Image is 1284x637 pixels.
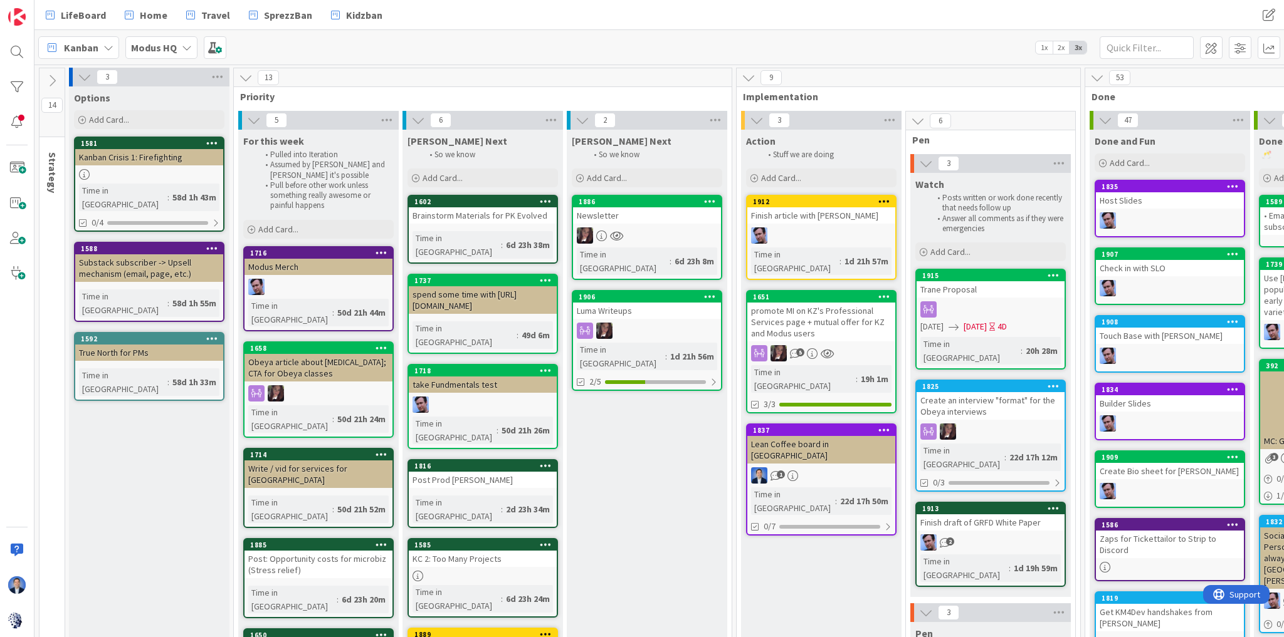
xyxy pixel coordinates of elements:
[258,224,298,235] span: Add Card...
[751,365,856,393] div: Time in [GEOGRAPHIC_DATA]
[577,247,670,275] div: Time in [GEOGRAPHIC_DATA]
[423,172,463,184] span: Add Card...
[409,275,557,314] div: 1737spend some time with [URL][DOMAIN_NAME]
[747,196,895,224] div: 1912Finish article with [PERSON_NAME]
[573,196,721,207] div: 1886
[8,8,26,26] img: Visit kanbanzone.com
[201,8,230,23] span: Travel
[409,196,557,207] div: 1602
[75,149,223,165] div: Kanban Crisis 1: Firefighting
[79,289,167,317] div: Time in [GEOGRAPHIC_DATA]
[1096,593,1244,631] div: 1819Get KM4Dev handshakes from [PERSON_NAME]
[409,365,557,393] div: 1718take Fundmentals test
[915,380,1066,492] a: 1825Create an interview "format" for the Obeya interviewsTDTime in [GEOGRAPHIC_DATA]:22d 17h 12m0/3
[258,70,279,85] span: 13
[41,98,63,113] span: 14
[1009,561,1011,575] span: :
[1096,192,1244,209] div: Host Slides
[75,344,223,361] div: True North for PMs
[771,345,787,361] img: TD
[409,539,557,551] div: 1585
[747,291,895,341] div: 1651promote MI on KZ's Professional Services page + mutual offer for KZ and Modus users
[573,227,721,244] div: TD
[747,425,895,464] div: 1837Lean Coffee board in [GEOGRAPHIC_DATA]
[764,398,776,411] span: 3/3
[747,467,895,484] div: DP
[74,91,110,104] span: Options
[920,554,1009,582] div: Time in [GEOGRAPHIC_DATA]
[1100,348,1116,364] img: JB
[243,538,394,618] a: 1885Post: Opportunity costs for microbiz (Stress relief)Time in [GEOGRAPHIC_DATA]:6d 23h 20m
[243,135,304,147] span: For this week
[8,611,26,629] img: avatar
[245,551,392,578] div: Post: Opportunity costs for microbiz (Stress relief)
[841,254,892,268] div: 1d 21h 57m
[573,291,721,303] div: 1906
[746,135,776,147] span: Action
[245,460,392,488] div: Write / vid for services for [GEOGRAPHIC_DATA]
[409,472,557,488] div: Post Prod [PERSON_NAME]
[334,306,389,319] div: 50d 21h 44m
[409,365,557,376] div: 1718
[245,279,392,295] div: JB
[245,259,392,275] div: Modus Merch
[667,350,717,363] div: 1d 21h 56m
[332,306,334,319] span: :
[579,197,721,206] div: 1886
[1006,450,1061,464] div: 22d 17h 12m
[503,592,553,606] div: 6d 23h 24m
[334,412,389,426] div: 50d 21h 24m
[81,244,223,253] div: 1588
[408,538,558,618] a: 1585KC 2: Too Many ProjectsTime in [GEOGRAPHIC_DATA]:6d 23h 24m
[75,254,223,282] div: Substack subscriber -> Upsell mechanism (email, page, etc.)
[250,541,392,549] div: 1885
[1096,328,1244,344] div: Touch Base with [PERSON_NAME]
[258,150,392,160] li: Pulled into Iteration
[245,247,392,259] div: 1716
[917,281,1065,298] div: Trane Proposal
[572,290,722,391] a: 1906Luma WriteupsTDTime in [GEOGRAPHIC_DATA]:1d 21h 56m2/5
[1102,318,1244,326] div: 1908
[264,8,312,23] span: SprezzBan
[1117,113,1139,128] span: 47
[587,150,720,160] li: So we know
[248,299,332,326] div: Time in [GEOGRAPHIC_DATA]
[248,279,265,295] img: JB
[665,350,667,363] span: :
[1096,316,1244,344] div: 1908Touch Base with [PERSON_NAME]
[1102,453,1244,462] div: 1909
[1109,70,1130,85] span: 53
[409,376,557,393] div: take Fundmentals test
[751,227,767,244] img: JB
[920,337,1021,365] div: Time in [GEOGRAPHIC_DATA]
[671,254,717,268] div: 6d 23h 8m
[408,459,558,528] a: 1816Post Prod [PERSON_NAME]Time in [GEOGRAPHIC_DATA]:2d 23h 34m
[409,460,557,488] div: 1816Post Prod [PERSON_NAME]
[408,364,558,449] a: 1718take Fundmentals testJBTime in [GEOGRAPHIC_DATA]:50d 21h 26m
[573,196,721,224] div: 1886Newsletter
[414,276,557,285] div: 1737
[573,291,721,319] div: 1906Luma Writeups
[917,503,1065,514] div: 1913
[169,190,219,204] div: 58d 1h 43m
[920,320,944,333] span: [DATE]
[1100,212,1116,229] img: JB
[414,197,557,206] div: 1602
[414,366,557,375] div: 1718
[930,113,951,128] span: 6
[997,320,1007,333] div: 4D
[518,328,553,342] div: 49d 6m
[409,196,557,224] div: 1602Brainstorm Materials for PK Evolved
[1096,452,1244,479] div: 1909Create Bio sheet for [PERSON_NAME]
[1270,453,1278,461] span: 3
[408,195,558,264] a: 1602Brainstorm Materials for PK EvolvedTime in [GEOGRAPHIC_DATA]:6d 23h 38m
[517,328,518,342] span: :
[97,70,118,85] span: 3
[856,372,858,386] span: :
[74,332,224,401] a: 1592True North for PMsTime in [GEOGRAPHIC_DATA]:58d 1h 33m
[1096,316,1244,328] div: 1908
[747,291,895,303] div: 1651
[501,502,503,516] span: :
[1096,249,1244,260] div: 1907
[266,113,287,128] span: 5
